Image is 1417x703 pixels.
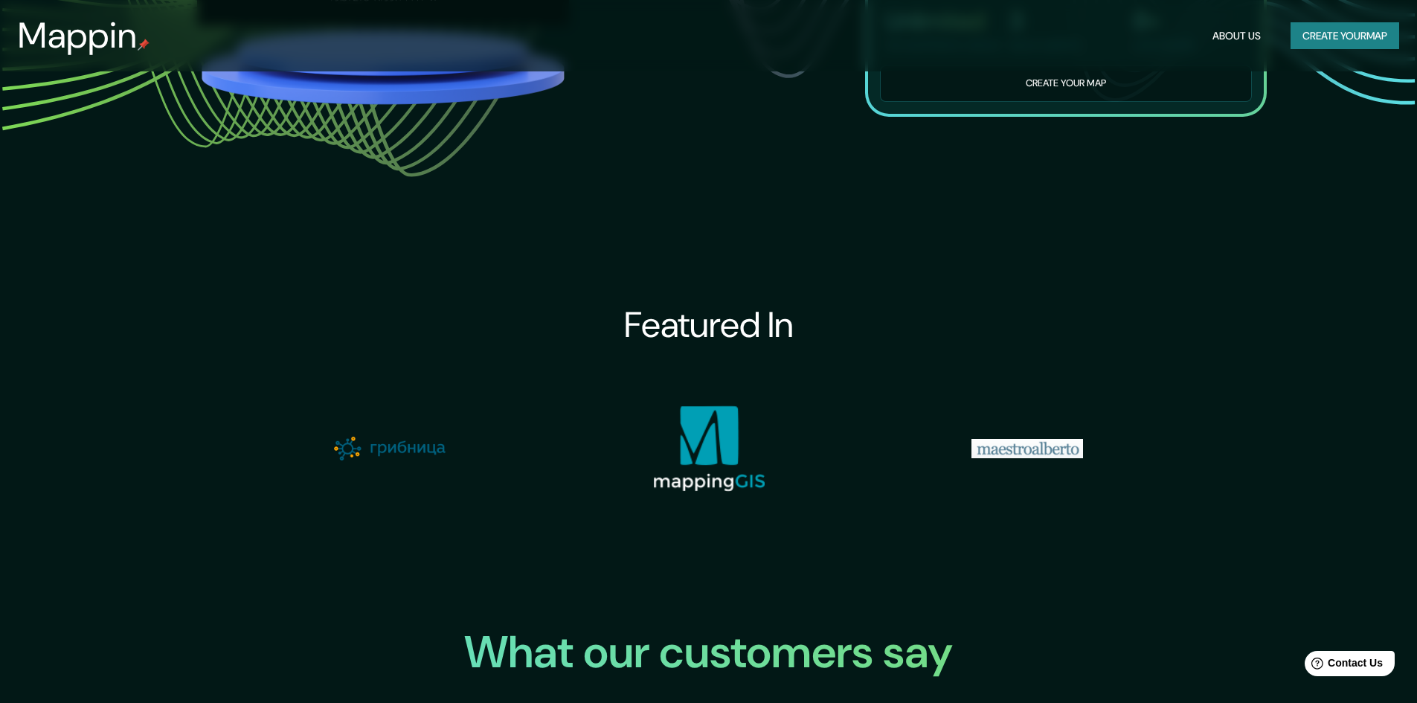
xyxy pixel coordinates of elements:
h3: Featured In [624,304,794,346]
img: mappin-pin [138,39,150,51]
img: mappinggis-logo [653,405,765,492]
img: gribnica-logo [334,437,446,460]
img: maestroalberto-logo [971,439,1083,458]
button: Create yourmap [1291,22,1399,50]
iframe: Help widget launcher [1285,645,1401,687]
h3: Mappin [18,15,138,57]
button: Create your map [880,65,1252,102]
button: About Us [1206,22,1267,50]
